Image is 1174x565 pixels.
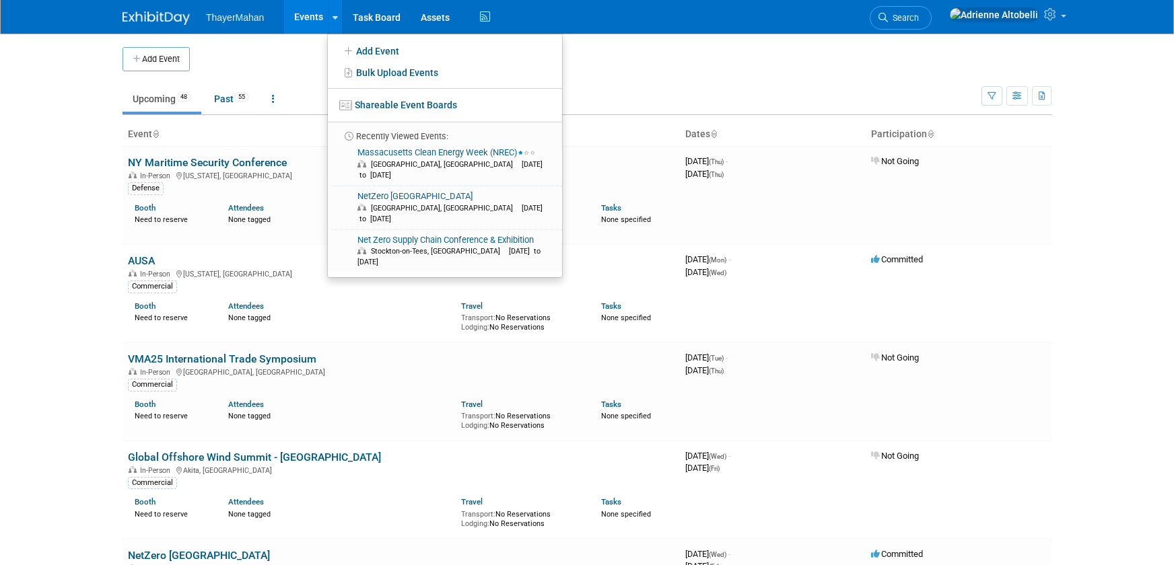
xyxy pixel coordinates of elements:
img: ExhibitDay [123,11,190,25]
span: [GEOGRAPHIC_DATA], [GEOGRAPHIC_DATA] [371,204,520,213]
span: Search [888,13,919,23]
a: Attendees [228,203,264,213]
a: Attendees [228,497,264,506]
span: Stockton-on-Tees, [GEOGRAPHIC_DATA] [371,247,507,256]
span: None specified [601,313,651,322]
img: In-Person Event [129,466,137,473]
a: Global Offshore Wind Summit - [GEOGRAPHIC_DATA] [128,451,381,463]
a: Travel [461,301,483,311]
a: Sort by Start Date [710,128,717,139]
a: Sort by Event Name [152,128,159,139]
span: [DATE] [685,156,728,166]
span: In-Person [140,172,174,180]
div: None tagged [228,213,452,225]
span: In-Person [140,270,174,278]
span: Lodging: [461,421,489,430]
span: Not Going [871,352,919,363]
span: (Wed) [709,551,726,558]
div: [GEOGRAPHIC_DATA], [GEOGRAPHIC_DATA] [128,366,675,377]
a: AUSA [128,254,155,267]
a: Bulk Upload Events [328,62,562,83]
span: None specified [601,412,651,420]
div: [US_STATE], [GEOGRAPHIC_DATA] [128,169,675,180]
img: Adrienne Altobelli [949,7,1039,22]
a: Booth [135,497,156,506]
span: (Thu) [709,158,724,165]
a: Past55 [204,86,259,112]
div: No Reservations No Reservations [461,409,581,430]
span: Not Going [871,156,919,166]
a: Travel [461,400,483,409]
div: Commercial [128,379,177,391]
a: NetZero [GEOGRAPHIC_DATA] [GEOGRAPHIC_DATA], [GEOGRAPHIC_DATA] [DATE] to [DATE] [332,186,557,229]
a: Tasks [601,301,621,311]
span: [DATE] to [DATE] [357,204,543,223]
span: Lodging: [461,323,489,332]
img: seventboard-3.png [339,100,352,110]
a: Tasks [601,400,621,409]
a: Add Event [328,39,562,62]
div: None tagged [228,409,452,421]
a: Shareable Event Boards [328,93,562,117]
span: (Thu) [709,171,724,178]
a: Tasks [601,497,621,506]
span: Committed [871,254,923,264]
div: Akita, [GEOGRAPHIC_DATA] [128,464,675,475]
span: None specified [601,215,651,224]
span: - [726,156,728,166]
span: [DATE] [685,352,728,363]
div: No Reservations No Reservations [461,507,581,528]
div: Commercial [128,477,177,489]
span: - [728,451,730,461]
span: Committed [871,549,923,559]
th: Event [123,123,680,146]
a: NY Maritime Security Conference [128,156,287,169]
a: Upcoming48 [123,86,201,112]
div: Defense [128,182,164,194]
a: Massacusetts Clean Energy Week (NREC) [GEOGRAPHIC_DATA], [GEOGRAPHIC_DATA] [DATE] to [DATE] [332,143,557,186]
a: Net Zero Supply Chain Conference & Exhibition Stockton-on-Tees, [GEOGRAPHIC_DATA] [DATE] to [DATE] [332,230,557,273]
img: In-Person Event [129,368,137,375]
span: Transport: [461,412,495,420]
span: 48 [176,92,191,102]
span: (Tue) [709,354,724,362]
span: (Wed) [709,453,726,460]
span: [GEOGRAPHIC_DATA], [GEOGRAPHIC_DATA] [371,160,520,169]
a: Booth [135,203,156,213]
span: [DATE] [685,267,726,277]
span: Transport: [461,510,495,519]
span: [DATE] [685,254,730,264]
div: None tagged [228,311,452,323]
div: Need to reserve [135,507,208,519]
button: Add Event [123,47,190,71]
div: [US_STATE], [GEOGRAPHIC_DATA] [128,268,675,278]
a: Booth [135,301,156,311]
span: None specified [601,510,651,519]
th: Dates [680,123,866,146]
span: - [728,254,730,264]
div: Need to reserve [135,409,208,421]
a: Search [870,6,932,30]
span: 55 [234,92,249,102]
span: Not Going [871,451,919,461]
span: [DATE] [685,451,730,461]
div: Commercial [128,280,177,293]
a: Travel [461,497,483,506]
div: Need to reserve [135,311,208,323]
span: [DATE] [685,169,724,179]
li: Recently Viewed Events: [328,122,562,143]
th: Participation [866,123,1051,146]
a: Attendees [228,400,264,409]
a: Sort by Participation Type [927,128,934,139]
span: - [726,352,728,363]
span: ThayerMahan [206,12,264,23]
span: (Thu) [709,367,724,375]
span: (Fri) [709,465,720,472]
a: Booth [135,400,156,409]
span: (Mon) [709,256,726,264]
div: Need to reserve [135,213,208,225]
span: [DATE] [685,463,720,473]
a: NetZero [GEOGRAPHIC_DATA] [128,549,270,562]
img: In-Person Event [129,270,137,276]
img: In-Person Event [129,172,137,178]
